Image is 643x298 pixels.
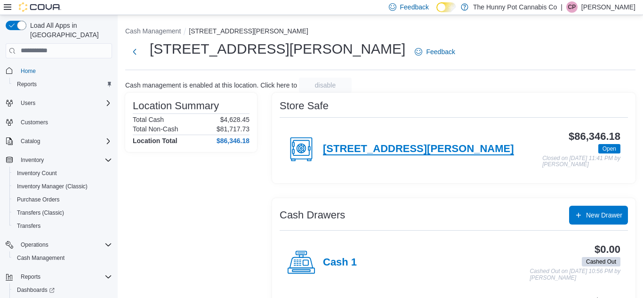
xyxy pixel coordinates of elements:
[2,135,116,148] button: Catalog
[125,42,144,61] button: Next
[150,40,405,58] h1: [STREET_ADDRESS][PERSON_NAME]
[21,241,48,249] span: Operations
[13,252,68,264] a: Cash Management
[13,220,112,232] span: Transfers
[21,273,40,281] span: Reports
[21,156,44,164] span: Inventory
[17,196,60,203] span: Purchase Orders
[133,137,177,145] h4: Location Total
[13,252,112,264] span: Cash Management
[17,169,57,177] span: Inventory Count
[17,136,112,147] span: Catalog
[323,143,514,155] h4: [STREET_ADDRESS][PERSON_NAME]
[17,286,55,294] span: Dashboards
[299,78,352,93] button: disable
[9,180,116,193] button: Inventory Manager (Classic)
[13,194,112,205] span: Purchase Orders
[17,116,112,128] span: Customers
[125,26,635,38] nav: An example of EuiBreadcrumbs
[400,2,429,12] span: Feedback
[217,137,249,145] h4: $86,346.18
[2,115,116,129] button: Customers
[566,1,578,13] div: Calvin Pearcey
[17,117,52,128] a: Customers
[586,210,622,220] span: New Drawer
[17,97,39,109] button: Users
[569,206,628,225] button: New Drawer
[17,136,44,147] button: Catalog
[9,193,116,206] button: Purchase Orders
[426,47,455,56] span: Feedback
[17,81,37,88] span: Reports
[586,258,616,266] span: Cashed Out
[13,168,61,179] a: Inventory Count
[17,97,112,109] span: Users
[17,222,40,230] span: Transfers
[9,167,116,180] button: Inventory Count
[530,268,620,281] p: Cashed Out on [DATE] 10:56 PM by [PERSON_NAME]
[598,144,620,153] span: Open
[19,2,61,12] img: Cova
[125,81,297,89] p: Cash management is enabled at this location. Click here to
[323,257,357,269] h4: Cash 1
[2,270,116,283] button: Reports
[581,1,635,13] p: [PERSON_NAME]
[9,78,116,91] button: Reports
[17,271,44,282] button: Reports
[13,220,44,232] a: Transfers
[17,239,112,250] span: Operations
[189,27,308,35] button: [STREET_ADDRESS][PERSON_NAME]
[13,79,40,90] a: Reports
[17,254,64,262] span: Cash Management
[17,154,112,166] span: Inventory
[13,284,112,296] span: Dashboards
[595,244,620,255] h3: $0.00
[17,209,64,217] span: Transfers (Classic)
[2,238,116,251] button: Operations
[26,21,112,40] span: Load All Apps in [GEOGRAPHIC_DATA]
[17,239,52,250] button: Operations
[582,257,620,266] span: Cashed Out
[133,100,219,112] h3: Location Summary
[542,155,620,168] p: Closed on [DATE] 11:41 PM by [PERSON_NAME]
[17,271,112,282] span: Reports
[603,145,616,153] span: Open
[21,119,48,126] span: Customers
[9,283,116,297] a: Dashboards
[436,12,437,13] span: Dark Mode
[2,97,116,110] button: Users
[315,81,336,90] span: disable
[21,99,35,107] span: Users
[436,2,456,12] input: Dark Mode
[568,1,576,13] span: CP
[13,284,58,296] a: Dashboards
[17,154,48,166] button: Inventory
[133,116,164,123] h6: Total Cash
[411,42,458,61] a: Feedback
[13,181,91,192] a: Inventory Manager (Classic)
[280,100,329,112] h3: Store Safe
[125,27,181,35] button: Cash Management
[9,219,116,233] button: Transfers
[9,251,116,265] button: Cash Management
[133,125,178,133] h6: Total Non-Cash
[13,207,68,218] a: Transfers (Classic)
[21,67,36,75] span: Home
[217,125,249,133] p: $81,717.73
[569,131,620,142] h3: $86,346.18
[17,65,112,77] span: Home
[2,64,116,78] button: Home
[473,1,557,13] p: The Hunny Pot Cannabis Co
[220,116,249,123] p: $4,628.45
[2,153,116,167] button: Inventory
[561,1,563,13] p: |
[17,183,88,190] span: Inventory Manager (Classic)
[9,206,116,219] button: Transfers (Classic)
[13,207,112,218] span: Transfers (Classic)
[21,137,40,145] span: Catalog
[13,181,112,192] span: Inventory Manager (Classic)
[13,168,112,179] span: Inventory Count
[13,79,112,90] span: Reports
[280,209,345,221] h3: Cash Drawers
[13,194,64,205] a: Purchase Orders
